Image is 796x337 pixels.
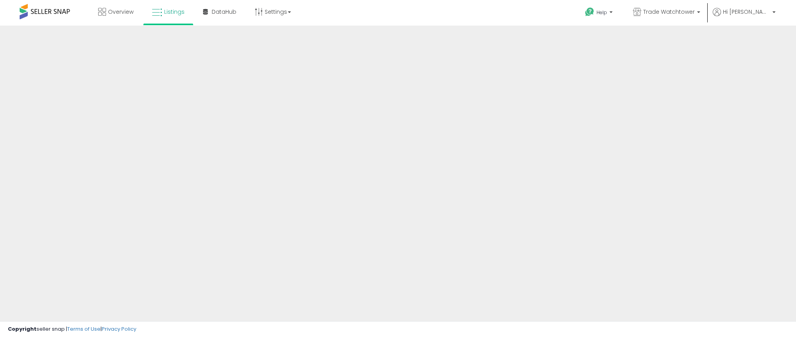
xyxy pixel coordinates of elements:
span: Trade Watchtower [643,8,695,16]
span: Overview [108,8,134,16]
a: Privacy Policy [102,325,136,333]
i: Get Help [585,7,595,17]
span: DataHub [212,8,236,16]
strong: Copyright [8,325,37,333]
span: Listings [164,8,185,16]
a: Hi [PERSON_NAME] [713,8,776,26]
a: Terms of Use [67,325,101,333]
span: Hi [PERSON_NAME] [723,8,770,16]
div: seller snap | | [8,326,136,333]
span: Help [597,9,607,16]
a: Help [579,1,620,26]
